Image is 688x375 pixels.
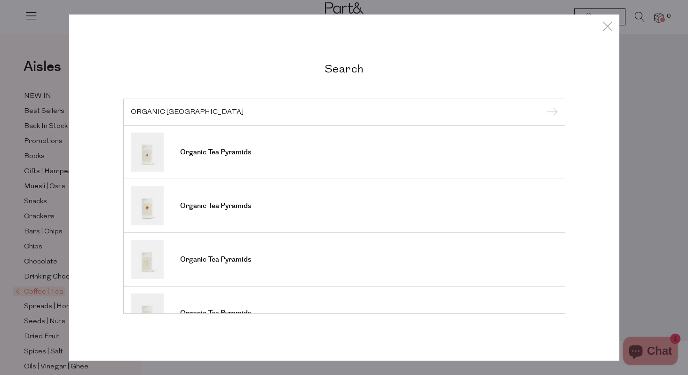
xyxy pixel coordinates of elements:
[180,148,251,157] span: Organic Tea Pyramids
[131,294,558,333] a: Organic Tea Pyramids
[131,186,558,225] a: Organic Tea Pyramids
[131,240,164,279] img: Organic Tea Pyramids
[131,186,164,225] img: Organic Tea Pyramids
[131,240,558,279] a: Organic Tea Pyramids
[131,108,558,115] input: Search
[123,61,565,75] h2: Search
[131,133,558,172] a: Organic Tea Pyramids
[131,133,164,172] img: Organic Tea Pyramids
[180,309,251,318] span: Organic Tea Pyramids
[180,255,251,264] span: Organic Tea Pyramids
[180,201,251,211] span: Organic Tea Pyramids
[131,294,164,333] img: Organic Tea Pyramids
